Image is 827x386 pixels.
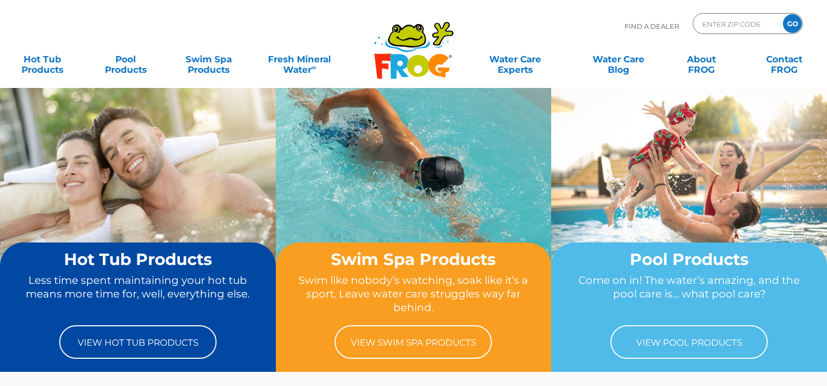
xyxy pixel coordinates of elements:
[669,49,734,70] a: AboutFROG
[752,49,817,70] a: ContactFROG
[571,273,807,315] p: Come on in! The water’s amazing, and the pool care is… what pool care?
[259,49,340,70] a: Fresh MineralWater∞
[312,63,316,71] sup: ∞
[59,325,217,359] a: View Hot Tub Products
[783,14,802,33] input: GO
[335,325,492,359] a: View Swim Spa Products
[296,250,532,268] h2: Swim Spa Products
[551,87,827,293] img: home-banner-pool-short
[571,250,807,268] h2: Pool Products
[701,16,772,31] input: Zip Code Form
[93,49,158,70] a: PoolProducts
[610,325,768,359] a: View Pool Products
[20,250,256,268] h2: Hot Tub Products
[20,273,256,315] p: Less time spent maintaining your hot tub means more time for, well, everything else.
[625,13,679,39] p: Find A Dealer
[276,87,552,293] img: home-banner-swim-spa-short
[176,49,241,70] a: Swim SpaProducts
[296,273,532,315] p: Swim like nobody’s watching, soak like it’s a sport. Leave water care struggles way far behind.
[586,49,651,70] a: Water CareBlog
[463,49,568,70] a: Water CareExperts
[10,49,75,70] a: Hot TubProducts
